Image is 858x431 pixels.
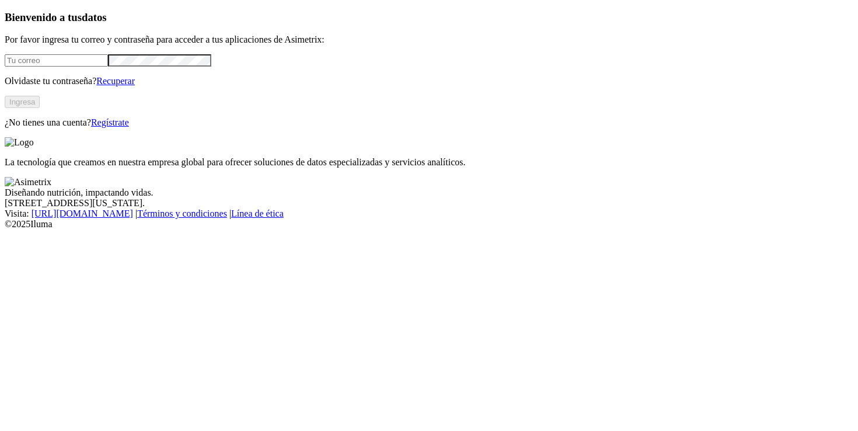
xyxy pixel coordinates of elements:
a: Términos y condiciones [137,208,227,218]
p: ¿No tienes una cuenta? [5,117,853,128]
input: Tu correo [5,54,108,67]
img: Logo [5,137,34,148]
div: Visita : | | [5,208,853,219]
a: Recuperar [96,76,135,86]
p: Por favor ingresa tu correo y contraseña para acceder a tus aplicaciones de Asimetrix: [5,34,853,45]
img: Asimetrix [5,177,51,187]
span: datos [82,11,107,23]
a: Línea de ética [231,208,284,218]
a: [URL][DOMAIN_NAME] [32,208,133,218]
div: © 2025 Iluma [5,219,853,230]
a: Regístrate [91,117,129,127]
div: [STREET_ADDRESS][US_STATE]. [5,198,853,208]
p: La tecnología que creamos en nuestra empresa global para ofrecer soluciones de datos especializad... [5,157,853,168]
h3: Bienvenido a tus [5,11,853,24]
button: Ingresa [5,96,40,108]
div: Diseñando nutrición, impactando vidas. [5,187,853,198]
p: Olvidaste tu contraseña? [5,76,853,86]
